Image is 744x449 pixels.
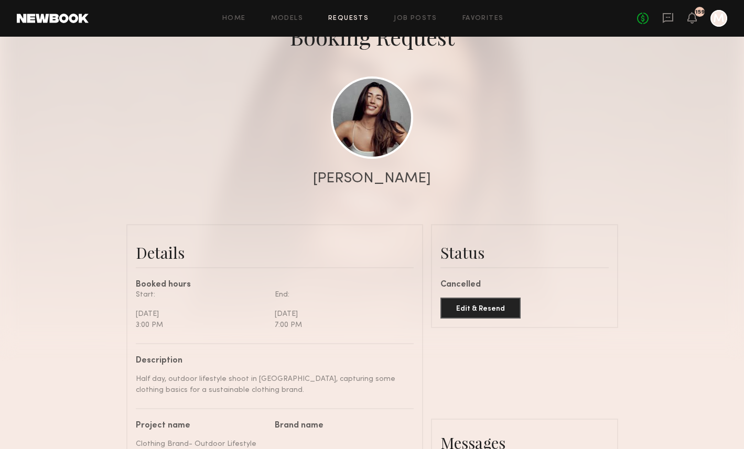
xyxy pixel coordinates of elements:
[440,298,521,319] button: Edit & Resend
[136,242,414,263] div: Details
[394,15,437,22] a: Job Posts
[313,171,431,186] div: [PERSON_NAME]
[271,15,303,22] a: Models
[136,422,267,430] div: Project name
[440,281,609,289] div: Cancelled
[136,281,414,289] div: Booked hours
[275,422,406,430] div: Brand name
[275,320,406,331] div: 7:00 PM
[710,10,727,27] a: M
[136,320,267,331] div: 3:00 PM
[328,15,369,22] a: Requests
[136,289,267,300] div: Start:
[462,15,504,22] a: Favorites
[136,309,267,320] div: [DATE]
[695,9,705,15] div: 159
[136,374,406,396] div: Half day, outdoor lifestyle shoot in [GEOGRAPHIC_DATA], capturing some clothing basics for a sust...
[275,309,406,320] div: [DATE]
[222,15,246,22] a: Home
[275,289,406,300] div: End:
[290,22,455,51] div: Booking Request
[440,242,609,263] div: Status
[136,357,406,365] div: Description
